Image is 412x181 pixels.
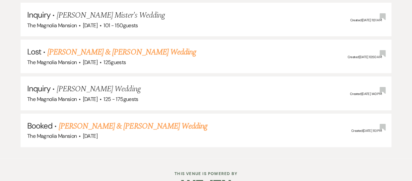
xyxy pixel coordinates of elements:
span: Created: [DATE] 1:40 PM [350,92,381,96]
span: The Magnolia Mansion [27,59,77,66]
span: Created: [DATE] 1:13 PM [351,129,381,133]
span: 101 - 150 guests [103,22,138,29]
a: [PERSON_NAME] & [PERSON_NAME] Wedding [47,46,196,58]
a: [PERSON_NAME] & [PERSON_NAME] Wedding [59,120,207,132]
span: Created: [DATE] 11:31 AM [350,18,381,22]
span: Lost [27,46,41,57]
span: Booked [27,121,52,131]
span: 125 guests [103,59,126,66]
span: The Magnolia Mansion [27,133,77,139]
span: [PERSON_NAME] Mister's Wedding [57,9,165,21]
span: 125 - 175 guests [103,96,138,103]
span: [DATE] [83,133,98,139]
span: [PERSON_NAME] Wedding [57,83,141,95]
span: [DATE] [83,96,98,103]
span: Inquiry [27,83,50,94]
span: [DATE] [83,59,98,66]
span: [DATE] [83,22,98,29]
span: Inquiry [27,10,50,20]
span: Created: [DATE] 10:50 AM [348,55,381,59]
span: The Magnolia Mansion [27,22,77,29]
span: The Magnolia Mansion [27,96,77,103]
